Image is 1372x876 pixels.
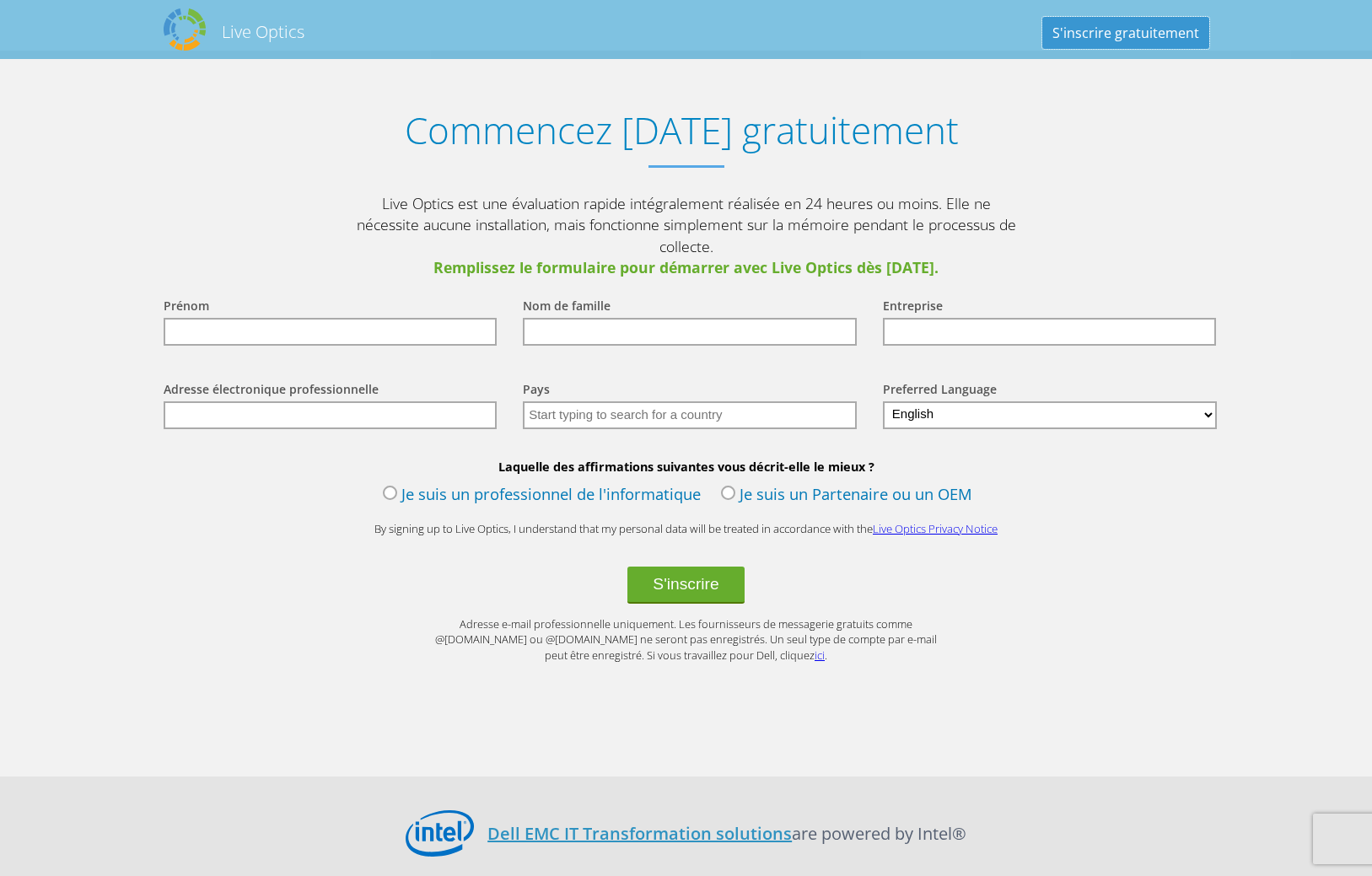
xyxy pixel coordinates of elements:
[433,616,939,664] p: Adresse e-mail professionnelle uniquement. Les fournisseurs de messagerie gratuits comme @[DOMAIN...
[815,648,825,663] a: ici
[147,109,1218,152] h1: Commencez [DATE] gratuitement
[883,298,943,318] label: Entreprise
[1042,17,1209,49] a: S'inscrire gratuitement
[349,521,1024,537] p: By signing up to Live Optics, I understand that my personal data will be treated in accordance wi...
[873,521,998,536] a: Live Optics Privacy Notice
[349,193,1024,279] p: Live Optics est une évaluation rapide intégralement réalisée en 24 heures ou moins. Elle ne néces...
[383,483,701,508] label: Je suis un professionnel de l'informatique
[523,298,611,318] label: Nom de famille
[406,810,474,856] img: Intel Logo
[721,483,972,508] label: Je suis un Partenaire ou un OEM
[222,20,304,43] h2: Live Optics
[487,822,792,845] a: Dell EMC IT Transformation solutions
[164,298,209,318] label: Prénom
[164,381,379,401] label: Adresse électronique professionnelle
[487,821,966,846] p: are powered by Intel®
[523,381,550,401] label: Pays
[883,381,997,401] label: Preferred Language
[523,401,857,429] input: Start typing to search for a country
[147,459,1226,475] b: Laquelle des affirmations suivantes vous décrit-elle le mieux ?
[349,257,1024,279] span: Remplissez le formulaire pour démarrer avec Live Optics dès [DATE].
[627,567,744,604] button: S'inscrire
[164,8,206,51] img: Dell Dpack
